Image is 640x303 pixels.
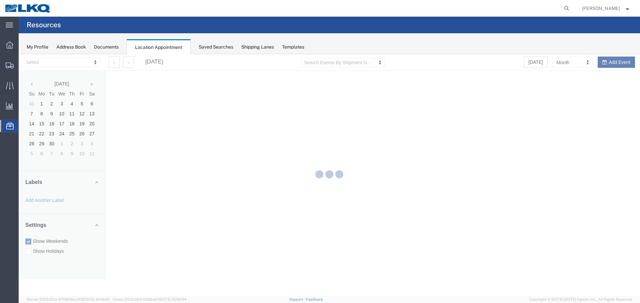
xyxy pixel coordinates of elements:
[529,297,632,302] span: Copyright © [DATE]-[DATE] Agistix Inc., All Rights Reserved
[83,297,110,301] span: [DATE] 10:43:43
[289,297,306,301] a: Support
[582,4,631,12] button: [PERSON_NAME]
[282,44,304,51] div: Templates
[159,297,186,301] span: [DATE] 10:52:44
[306,297,323,301] a: Feedback
[127,39,191,55] div: Location Appointment
[94,44,119,51] div: Documents
[582,5,620,12] span: William Haney
[199,44,233,51] div: Saved Searches
[56,44,86,51] div: Address Book
[27,297,110,301] span: Server: 2025.20.0-970904bc0f3
[27,17,61,33] h4: Resources
[113,297,186,301] span: Client: 2025.20.0-035ba07
[241,44,274,51] div: Shipping Lanes
[27,44,48,51] div: My Profile
[5,3,51,13] img: logo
